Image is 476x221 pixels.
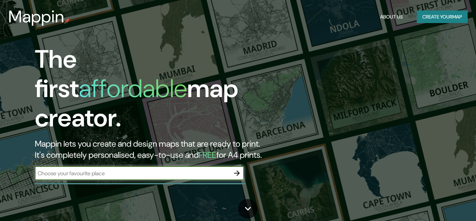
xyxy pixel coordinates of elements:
[35,169,230,177] input: Choose your favourite place
[35,45,273,138] h1: The first map creator.
[377,10,406,23] button: About Us
[64,18,70,24] img: mappin-pin
[199,149,216,160] h5: FREE
[35,138,273,161] h2: Mappin lets you create and design maps that are ready to print. It's completely personalised, eas...
[417,10,468,23] button: Create yourmap
[8,7,64,27] h3: Mappin
[79,72,187,105] h1: affordable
